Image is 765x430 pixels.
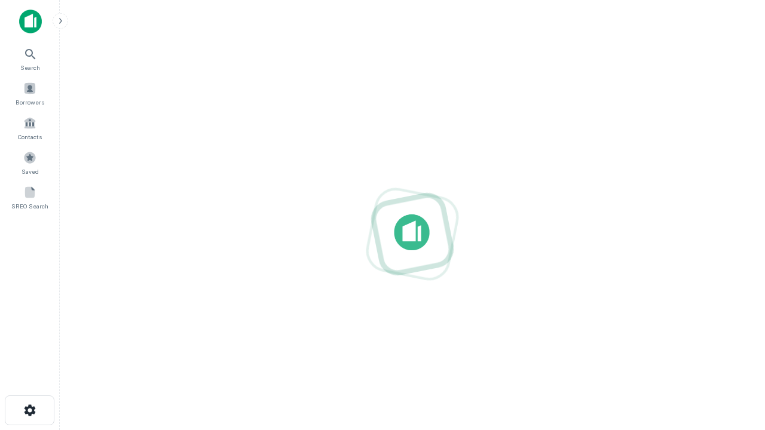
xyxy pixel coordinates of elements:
[4,42,56,75] a: Search
[4,112,56,144] a: Contacts
[20,63,40,72] span: Search
[19,10,42,33] img: capitalize-icon.png
[16,97,44,107] span: Borrowers
[705,296,765,354] iframe: Chat Widget
[4,181,56,213] a: SREO Search
[4,77,56,109] a: Borrowers
[22,167,39,176] span: Saved
[11,201,48,211] span: SREO Search
[4,146,56,179] a: Saved
[18,132,42,142] span: Contacts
